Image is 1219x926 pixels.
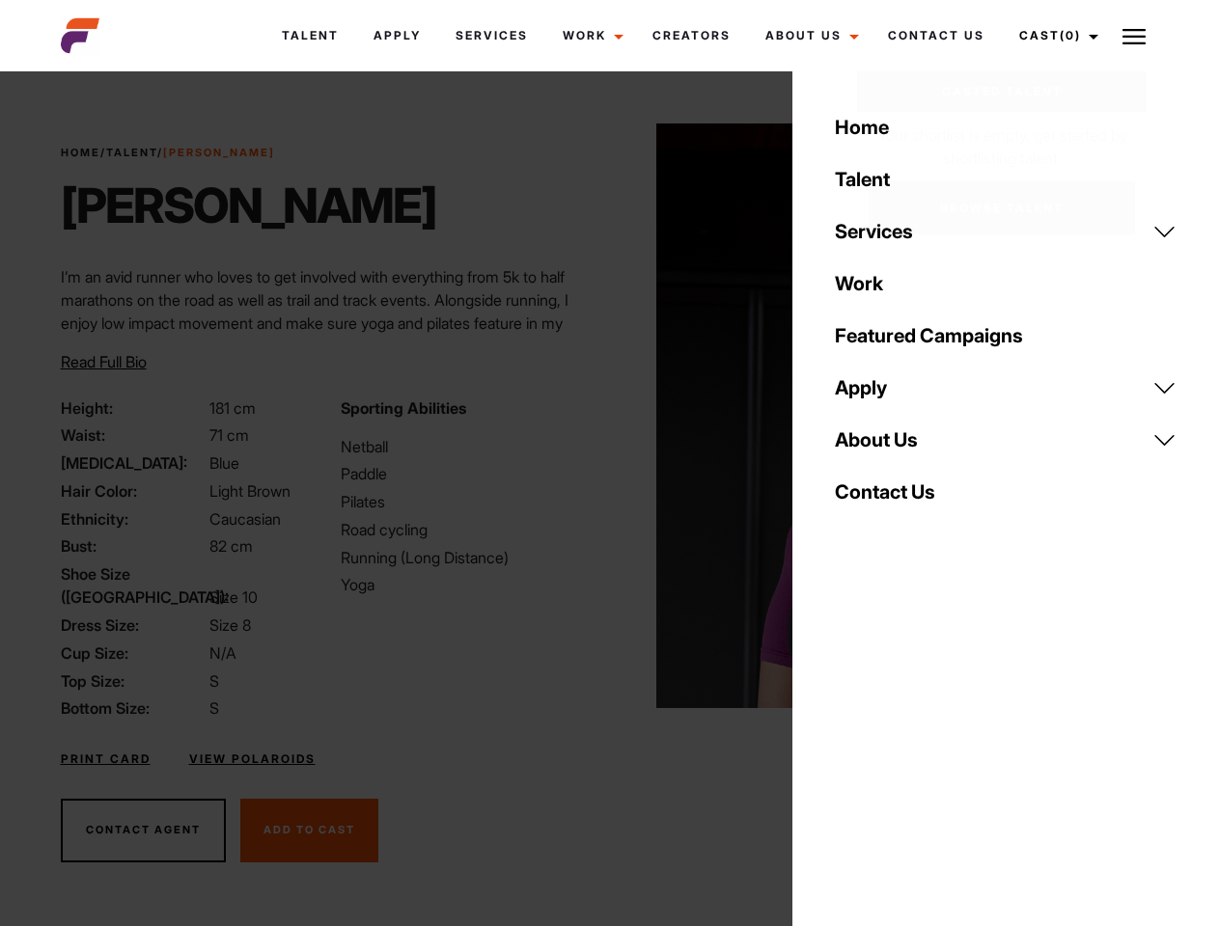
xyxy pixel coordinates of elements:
[545,10,635,62] a: Work
[61,352,147,371] span: Read Full Bio
[61,145,275,161] span: / /
[61,146,100,159] a: Home
[341,435,597,458] li: Netball
[1122,25,1146,48] img: Burger icon
[823,153,1188,205] a: Talent
[264,10,356,62] a: Talent
[61,16,99,55] img: cropped-aefm-brand-fav-22-square.png
[209,698,219,718] span: S
[823,466,1188,518] a: Contact Us
[823,310,1188,362] a: Featured Campaigns
[106,146,157,159] a: Talent
[635,10,748,62] a: Creators
[61,479,206,503] span: Hair Color:
[209,536,253,556] span: 82 cm
[1060,28,1081,42] span: (0)
[61,350,147,373] button: Read Full Bio
[61,507,206,531] span: Ethnicity:
[209,587,258,607] span: Size 10
[823,258,1188,310] a: Work
[209,453,239,473] span: Blue
[823,414,1188,466] a: About Us
[869,181,1135,234] a: Browse Talent
[209,425,249,445] span: 71 cm
[209,509,281,529] span: Caucasian
[189,750,316,768] a: View Polaroids
[209,643,236,663] span: N/A
[823,101,1188,153] a: Home
[61,451,206,475] span: [MEDICAL_DATA]:
[341,490,597,513] li: Pilates
[61,534,206,558] span: Bust:
[61,696,206,720] span: Bottom Size:
[61,265,598,381] p: I’m an avid runner who loves to get involved with everything from 5k to half marathons on the roa...
[823,362,1188,414] a: Apply
[61,562,206,609] span: Shoe Size ([GEOGRAPHIC_DATA]):
[209,398,256,418] span: 181 cm
[341,573,597,596] li: Yoga
[61,396,206,420] span: Height:
[61,423,206,447] span: Waist:
[240,799,378,862] button: Add To Cast
[61,641,206,665] span: Cup Size:
[1002,10,1110,62] a: Cast(0)
[871,10,1002,62] a: Contact Us
[341,546,597,569] li: Running (Long Distance)
[438,10,545,62] a: Services
[748,10,871,62] a: About Us
[263,823,355,836] span: Add To Cast
[61,750,151,768] a: Print Card
[61,799,226,862] button: Contact Agent
[341,462,597,485] li: Paddle
[61,613,206,637] span: Dress Size:
[341,518,597,541] li: Road cycling
[209,481,291,501] span: Light Brown
[209,671,219,691] span: S
[209,615,251,635] span: Size 8
[823,205,1188,258] a: Services
[857,71,1147,112] a: Casted Talent
[356,10,438,62] a: Apply
[163,146,275,159] strong: [PERSON_NAME]
[61,669,206,693] span: Top Size:
[61,177,436,234] h1: [PERSON_NAME]
[857,112,1147,170] p: Your shortlist is empty, get started by shortlisting talent.
[341,398,466,418] strong: Sporting Abilities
